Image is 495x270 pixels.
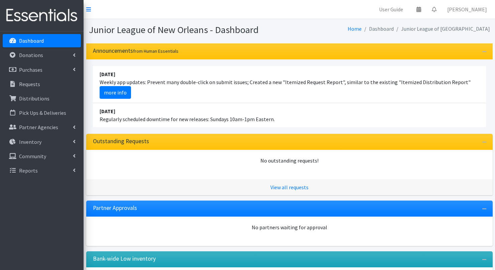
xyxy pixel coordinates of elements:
small: from Human Essentials [133,48,178,54]
a: Home [348,25,362,32]
a: Purchases [3,63,81,76]
p: Community [19,153,46,160]
a: Requests [3,77,81,91]
h3: Partner Approvals [93,205,137,212]
a: User Guide [374,3,408,16]
li: Junior League of [GEOGRAPHIC_DATA] [394,24,490,34]
img: HumanEssentials [3,4,81,27]
p: Pick Ups & Deliveries [19,109,66,116]
a: Reports [3,164,81,177]
p: Partner Agencies [19,124,58,130]
p: Reports [19,167,38,174]
li: Dashboard [362,24,394,34]
div: No outstanding requests! [93,157,486,165]
a: Dashboard [3,34,81,47]
strong: [DATE] [100,71,115,77]
a: [PERSON_NAME] [442,3,492,16]
p: Purchases [19,66,42,73]
h1: Junior League of New Orleans - Dashboard [89,24,287,36]
p: Distributions [19,95,49,102]
h3: Announcements [93,47,178,54]
p: Donations [19,52,43,58]
a: View all requests [270,184,308,191]
li: Regularly scheduled downtime for new releases: Sundays 10am-1pm Eastern. [93,103,486,127]
a: Pick Ups & Deliveries [3,106,81,119]
a: more info [100,86,131,99]
p: Dashboard [19,37,44,44]
a: Donations [3,48,81,62]
p: Inventory [19,139,41,145]
a: Inventory [3,135,81,149]
strong: [DATE] [100,108,115,114]
a: Distributions [3,92,81,105]
h3: Outstanding Requests [93,138,149,145]
a: Partner Agencies [3,120,81,134]
li: Weekly app updates: Prevent many double-click on submit issues; Created a new "Itemized Request R... [93,66,486,103]
h3: Bank-wide Low inventory [93,255,156,262]
p: Requests [19,81,40,87]
div: No partners waiting for approval [93,223,486,231]
a: Community [3,150,81,163]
